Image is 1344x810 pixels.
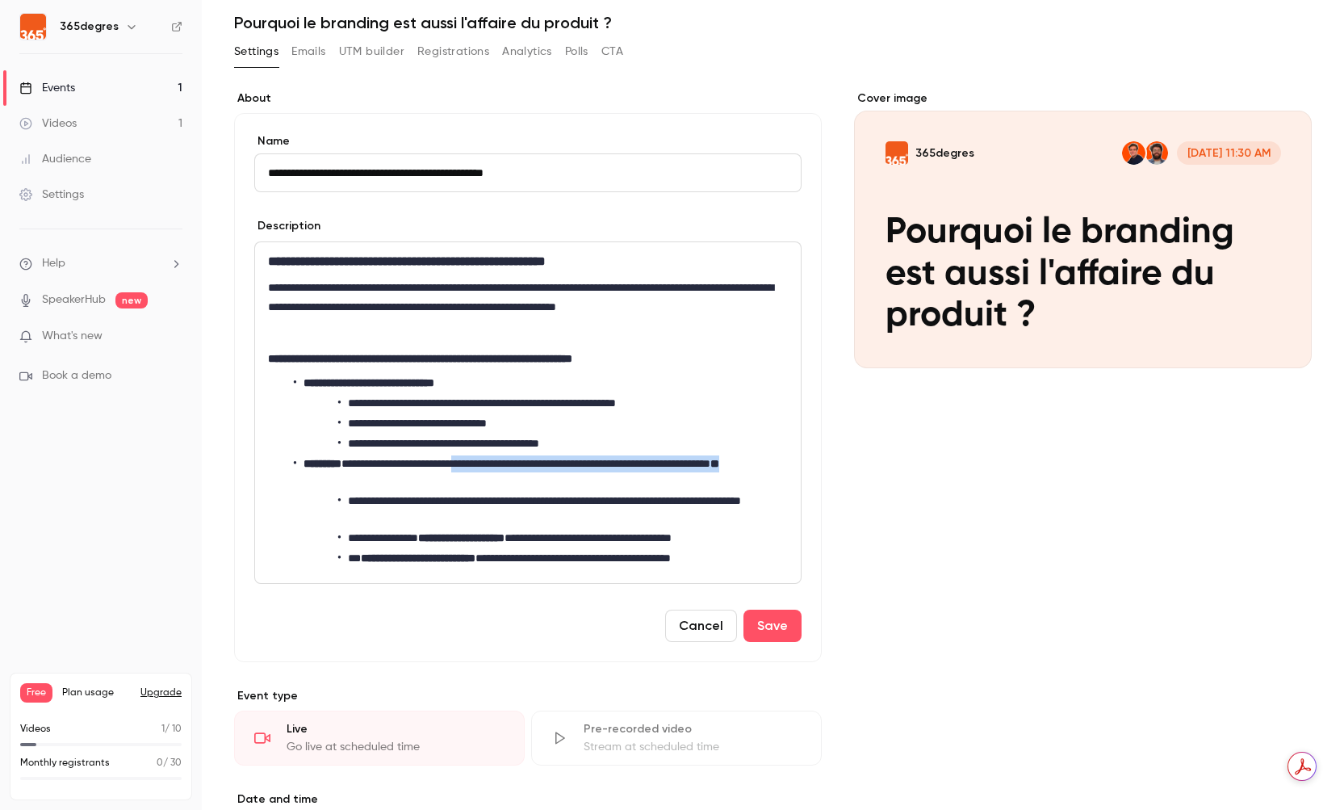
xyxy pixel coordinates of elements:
[234,711,525,766] div: LiveGo live at scheduled time
[157,756,182,770] p: / 30
[234,688,822,704] p: Event type
[584,721,802,737] div: Pre-recorded video
[254,218,320,234] label: Description
[584,739,802,755] div: Stream at scheduled time
[157,758,163,768] span: 0
[20,14,46,40] img: 365degres
[42,328,103,345] span: What's new
[19,187,84,203] div: Settings
[234,39,278,65] button: Settings
[339,39,404,65] button: UTM builder
[743,610,802,642] button: Save
[255,242,801,583] div: editor
[161,722,182,737] p: / 10
[234,791,822,808] label: Date and time
[254,241,802,584] section: description
[502,39,552,65] button: Analytics
[42,255,65,272] span: Help
[254,133,802,149] label: Name
[601,39,623,65] button: CTA
[20,756,110,770] p: Monthly registrants
[287,721,505,737] div: Live
[19,151,91,167] div: Audience
[42,367,111,384] span: Book a demo
[161,724,165,734] span: 1
[287,739,505,755] div: Go live at scheduled time
[665,610,737,642] button: Cancel
[60,19,119,35] h6: 365degres
[19,255,182,272] li: help-dropdown-opener
[854,90,1312,107] label: Cover image
[291,39,325,65] button: Emails
[234,13,1312,32] h1: Pourquoi le branding est aussi l'affaire du produit ?
[140,686,182,699] button: Upgrade
[531,711,822,766] div: Pre-recorded videoStream at scheduled time
[417,39,489,65] button: Registrations
[20,683,52,703] span: Free
[19,115,77,132] div: Videos
[565,39,588,65] button: Polls
[115,292,148,308] span: new
[62,686,131,699] span: Plan usage
[42,292,106,308] a: SpeakerHub
[19,80,75,96] div: Events
[854,90,1312,368] section: Cover image
[20,722,51,737] p: Videos
[234,90,822,107] label: About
